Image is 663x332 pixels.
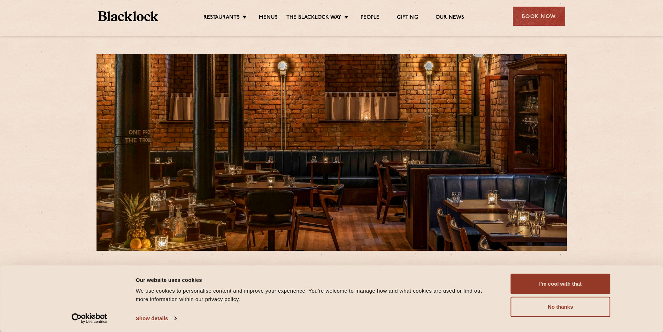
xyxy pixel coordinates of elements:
a: Our News [435,14,464,22]
a: People [361,14,379,22]
div: We use cookies to personalise content and improve your experience. You're welcome to manage how a... [136,287,495,303]
a: Usercentrics Cookiebot - opens in a new window [59,313,120,324]
button: No thanks [511,297,610,317]
div: Book Now [513,7,565,26]
a: Menus [259,14,278,22]
a: Gifting [397,14,418,22]
img: BL_Textured_Logo-footer-cropped.svg [98,11,159,21]
button: I'm cool with that [511,274,610,294]
div: Our website uses cookies [136,276,495,284]
a: Show details [136,313,176,324]
a: Restaurants [203,14,240,22]
a: The Blacklock Way [286,14,341,22]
